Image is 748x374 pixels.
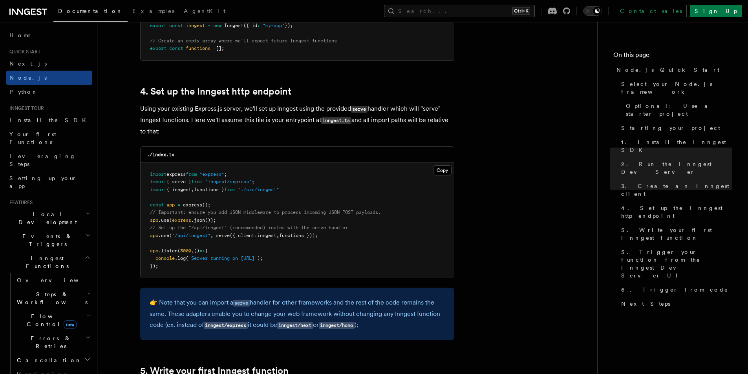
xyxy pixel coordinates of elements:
[14,312,86,328] span: Flow Control
[208,23,210,28] span: =
[186,255,188,261] span: (
[169,23,183,28] span: const
[6,232,86,248] span: Events & Triggers
[177,248,180,254] span: (
[14,353,92,367] button: Cancellation
[150,263,158,269] span: });
[618,201,732,223] a: 4. Set up the Inngest http endpoint
[186,171,197,177] span: from
[690,5,742,17] a: Sign Up
[191,248,194,254] span: ,
[14,290,88,306] span: Steps & Workflows
[238,187,279,192] span: "./src/inngest"
[172,233,210,238] span: "/api/inngest"
[6,229,92,251] button: Events & Triggers
[6,71,92,85] a: Node.js
[14,356,82,364] span: Cancellation
[384,5,535,17] button: Search...Ctrl+K
[618,135,732,157] a: 1. Install the Inngest SDK
[319,322,355,329] code: inngest/hono
[621,286,728,294] span: 6. Trigger from code
[188,255,257,261] span: 'Server running on [URL]'
[158,233,169,238] span: .use
[150,187,166,192] span: import
[140,103,454,137] p: Using your existing Express.js server, we'll set up Inngest using the provided handler which will...
[158,248,177,254] span: .listen
[243,23,257,28] span: ({ id
[177,202,180,208] span: =
[194,248,199,254] span: ()
[150,179,166,184] span: import
[150,217,158,223] span: app
[150,46,166,51] span: export
[618,223,732,245] a: 5. Write your first Inngest function
[626,102,732,118] span: Optional: Use a starter project
[6,113,92,127] a: Install the SDK
[6,57,92,71] a: Next.js
[147,152,174,157] code: ./index.ts
[9,75,47,81] span: Node.js
[155,255,175,261] span: console
[618,245,732,283] a: 5. Trigger your function from the Inngest Dev Server UI
[433,165,452,175] button: Copy
[191,179,202,184] span: from
[254,233,257,238] span: :
[186,46,210,51] span: functions
[263,23,285,28] span: "my-app"
[618,297,732,311] a: Next Steps
[512,7,530,15] kbd: Ctrl+K
[186,23,205,28] span: inngest
[621,300,670,308] span: Next Steps
[6,254,85,270] span: Inngest Functions
[257,23,260,28] span: :
[618,121,732,135] a: Starting your project
[172,217,191,223] span: express
[169,217,172,223] span: (
[613,50,732,63] h4: On this page
[175,255,186,261] span: .log
[150,202,164,208] span: const
[180,248,191,254] span: 3000
[184,8,225,14] span: AgentKit
[128,2,179,21] a: Examples
[205,179,252,184] span: "inngest/express"
[321,117,351,124] code: inngest.ts
[9,153,76,167] span: Leveraging Steps
[277,322,313,329] code: inngest/next
[191,187,194,192] span: ,
[233,300,250,306] code: serve
[213,23,221,28] span: new
[17,277,98,283] span: Overview
[224,187,235,192] span: from
[150,248,158,254] span: app
[618,283,732,297] a: 6. Trigger from code
[6,105,44,111] span: Inngest tour
[224,23,243,28] span: Inngest
[9,89,38,95] span: Python
[618,179,732,201] a: 3. Create an Inngest client
[615,5,687,17] a: Contact sales
[351,106,368,113] code: serve
[9,31,31,39] span: Home
[216,233,230,238] span: serve
[14,287,92,309] button: Steps & Workflows
[6,171,92,193] a: Setting up your app
[140,86,291,97] a: 4. Set up the Inngest http endpoint
[9,60,47,67] span: Next.js
[623,99,732,121] a: Optional: Use a starter project
[205,248,208,254] span: {
[150,225,348,230] span: // Set up the "/api/inngest" (recommended) routes with the serve handler
[150,171,166,177] span: import
[166,171,186,177] span: express
[179,2,230,21] a: AgentKit
[14,309,92,331] button: Flow Controlnew
[6,207,92,229] button: Local Development
[191,217,205,223] span: .json
[199,171,224,177] span: "express"
[166,202,175,208] span: app
[224,171,227,177] span: ;
[202,202,210,208] span: ();
[14,273,92,287] a: Overview
[276,233,279,238] span: ,
[183,202,202,208] span: express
